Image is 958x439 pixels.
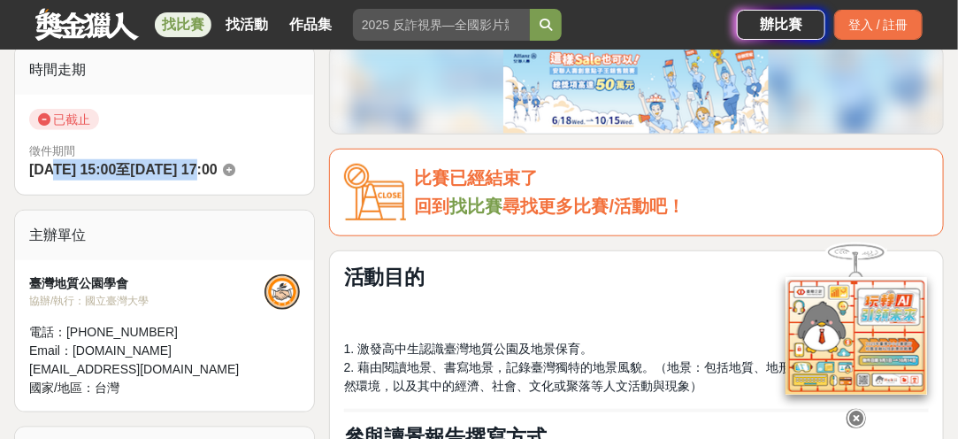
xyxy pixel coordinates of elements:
[344,266,425,289] strong: 活動目的
[29,162,116,177] span: [DATE] 15:00
[415,196,450,216] span: 回到
[29,109,99,130] span: 已截止
[282,12,339,37] a: 作品集
[503,45,769,134] img: 386af5bf-fbe2-4d43-ae68-517df2b56ae5.png
[95,381,119,395] span: 台灣
[29,293,264,309] div: 協辦/執行： 國立臺灣大學
[29,342,264,379] div: Email： [DOMAIN_NAME][EMAIL_ADDRESS][DOMAIN_NAME]
[29,274,264,293] div: 臺灣地質公園學會
[29,323,264,342] div: 電話： [PHONE_NUMBER]
[353,9,530,41] input: 2025 反詐視界—全國影片競賽
[450,196,503,216] a: 找比賽
[786,275,927,393] img: d2146d9a-e6f6-4337-9592-8cefde37ba6b.png
[344,360,928,393] span: 2. 藉由閱讀地景、書寫地景，記錄臺灣獨特的地景風貌。（地景：包括地質、地形、氣候、水文或生態等自然環境，以及其中的經濟、社會、文化或聚落等人文活動與現象）
[15,45,314,95] div: 時間走期
[116,162,130,177] span: 至
[415,164,929,193] div: 比賽已經結束了
[15,211,314,260] div: 主辦單位
[503,196,686,216] span: 尋找更多比賽/活動吧！
[834,10,923,40] div: 登入 / 註冊
[29,144,75,158] span: 徵件期間
[155,12,211,37] a: 找比賽
[344,164,406,221] img: Icon
[737,10,825,40] a: 辦比賽
[218,12,275,37] a: 找活動
[130,162,217,177] span: [DATE] 17:00
[29,381,95,395] span: 國家/地區：
[344,342,594,356] span: 1. 激發高中生認識臺灣地質公園及地景保育。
